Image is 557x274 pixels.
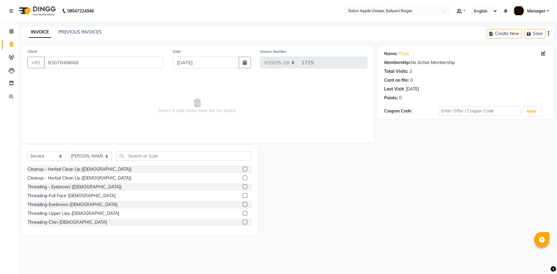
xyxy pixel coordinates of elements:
div: Total Visits: [384,68,408,75]
label: Client [27,49,37,54]
input: Search or Scan [116,151,252,161]
div: Threading - Eyebrows ([DEMOGRAPHIC_DATA]) [27,184,122,190]
a: Priya [399,51,409,57]
label: Invoice Number [260,49,287,54]
input: Enter Offer / Coupon Code [439,106,521,116]
div: 0 [410,77,413,84]
button: +91 [27,57,45,68]
div: No Active Membership [384,59,548,66]
button: Create New [487,29,522,38]
div: Cleanup - Herbal Clean Up ([DEMOGRAPHIC_DATA]) [27,166,131,173]
a: INVOICE [29,27,51,38]
img: Manager [513,5,524,16]
div: 0 [399,95,402,101]
div: Card on file: [384,77,409,84]
span: Manager [527,8,545,14]
div: Threading-Upper Lips-[DEMOGRAPHIC_DATA] [27,210,119,217]
span: Select & add items from the list below [27,76,367,137]
div: [DATE] [406,86,419,92]
input: Search by Name/Mobile/Email/Code [44,57,164,68]
div: Threading-Full Face-[DEMOGRAPHIC_DATA] [27,193,116,199]
label: Date [173,49,181,54]
div: Threading-Chin-[DEMOGRAPHIC_DATA] [27,219,107,226]
div: Threading-Eyebrows-[DEMOGRAPHIC_DATA] [27,201,117,208]
a: PREVIOUS INVOICES [59,29,102,35]
button: Apply [523,107,540,116]
div: Points: [384,95,398,101]
div: 2 [409,68,412,75]
div: Name: [384,51,398,57]
div: Membership: [384,59,411,66]
div: Coupon Code [384,108,439,114]
div: Cleanup - Herbal Clean Up ([DEMOGRAPHIC_DATA]) [27,175,131,181]
iframe: chat widget [531,250,551,268]
img: logo [16,2,57,20]
button: Save [524,29,545,38]
b: 08047224946 [67,2,94,20]
div: Last Visit: [384,86,405,92]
